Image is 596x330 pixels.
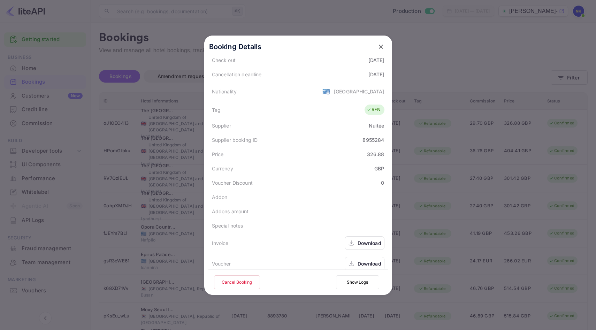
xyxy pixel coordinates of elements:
[212,136,258,144] div: Supplier booking ID
[358,239,381,247] div: Download
[381,179,384,186] div: 0
[214,275,260,289] button: Cancel Booking
[212,56,236,64] div: Check out
[368,71,384,78] div: [DATE]
[374,165,384,172] div: GBP
[334,88,384,95] div: [GEOGRAPHIC_DATA]
[212,222,243,229] div: Special notes
[212,260,231,267] div: Voucher
[375,40,387,53] button: close
[212,239,229,247] div: Invoice
[212,208,249,215] div: Addons amount
[212,151,224,158] div: Price
[367,151,384,158] div: 326.88
[212,71,262,78] div: Cancellation deadline
[209,41,262,52] p: Booking Details
[369,122,384,129] div: Nuitée
[212,122,231,129] div: Supplier
[212,179,253,186] div: Voucher Discount
[212,193,228,201] div: Addon
[212,165,233,172] div: Currency
[362,136,384,144] div: 8955284
[212,88,237,95] div: Nationality
[358,260,381,267] div: Download
[322,85,330,98] span: United States
[212,106,221,114] div: Tag
[368,56,384,64] div: [DATE]
[336,275,379,289] button: Show Logs
[366,106,381,113] div: RFN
